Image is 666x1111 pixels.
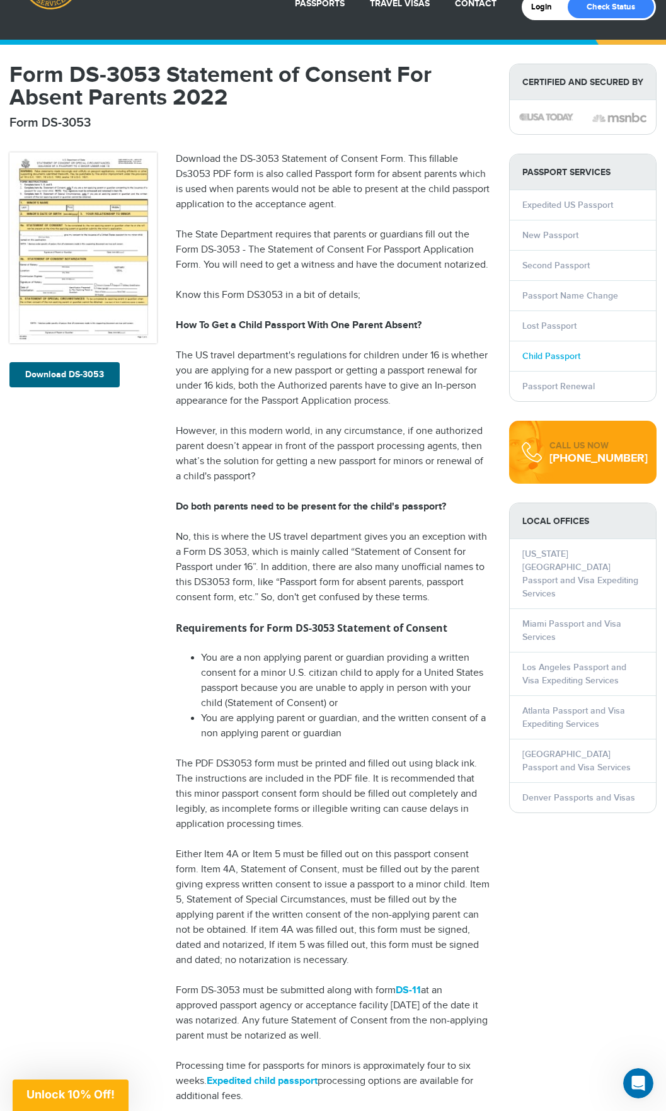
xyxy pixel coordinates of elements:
[522,792,635,803] a: Denver Passports and Visas
[9,362,120,387] a: Download DS-3053
[176,424,490,484] p: However, in this modern world, in any circumstance, if one authorized parent doesn’t appear in fr...
[176,288,490,303] p: Know this Form DS3053 in a bit of details;
[522,260,590,271] a: Second Passport
[176,621,447,635] strong: Requirements for Form DS-3053 Statement of Consent
[522,749,631,773] a: [GEOGRAPHIC_DATA] Passport and Visa Services
[623,1068,653,1098] iframe: Intercom live chat
[522,321,577,331] a: Lost Passport
[510,64,656,100] strong: Certified and Secured by
[549,452,648,465] div: [PHONE_NUMBER]
[522,662,626,686] a: Los Angeles Passport and Visa Expediting Services
[396,984,421,996] a: DS-11
[522,230,578,241] a: New Passport
[522,200,613,210] a: Expedited US Passport
[522,381,595,392] a: Passport Renewal
[522,705,625,729] a: Atlanta Passport and Visa Expediting Services
[549,440,648,452] div: CALL US NOW
[176,847,490,968] p: Either Item 4A or Item 5 must be filled out on this passport consent form. Item 4A, Statement of ...
[176,152,490,212] p: Download the DS-3053 Statement of Consent Form. This fillable Ds3053 PDF form is also called Pass...
[207,1075,318,1087] a: Expedited child passport
[201,651,490,711] li: You are a non applying parent or guardian providing a written consent for a minor U.S. citizan ch...
[9,115,490,130] h2: Form DS-3053
[510,503,656,539] strong: LOCAL OFFICES
[592,111,646,124] img: image description
[176,319,422,331] strong: How To Get a Child Passport With One Parent Absent?
[522,618,621,642] a: Miami Passport and Visa Services
[176,501,446,513] strong: Do both parents need to be present for the child's passport?
[519,113,573,121] img: image description
[176,983,490,1044] p: Form DS-3053 must be submitted along with form at an approved passport agency or acceptance facil...
[9,152,157,343] img: DS-3053
[531,2,561,12] a: Login
[201,711,490,741] li: You are applying parent or guardian, and the written consent of a non applying parent or guardian
[176,530,490,605] p: No, this is where the US travel department gives you an exception with a Form DS 3053, which is m...
[522,290,618,301] a: Passport Name Change
[510,154,656,190] strong: PASSPORT SERVICES
[176,1059,490,1104] p: Processing time for passports for minors is approximately four to six weeks. processing options a...
[176,756,490,832] p: The PDF DS3053 form must be printed and filled out using black ink. The instructions are included...
[13,1080,129,1111] div: Unlock 10% Off!
[176,348,490,409] p: The US travel department's regulations for children under 16 is whether you are applying for a ne...
[522,351,580,362] a: Child Passport
[26,1088,115,1101] span: Unlock 10% Off!
[176,227,490,273] p: The State Department requires that parents or guardians fill out the Form DS-3053 - The Statement...
[9,64,490,109] h1: Form DS-3053 Statement of Consent For Absent Parents 2022
[522,549,638,599] a: [US_STATE][GEOGRAPHIC_DATA] Passport and Visa Expediting Services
